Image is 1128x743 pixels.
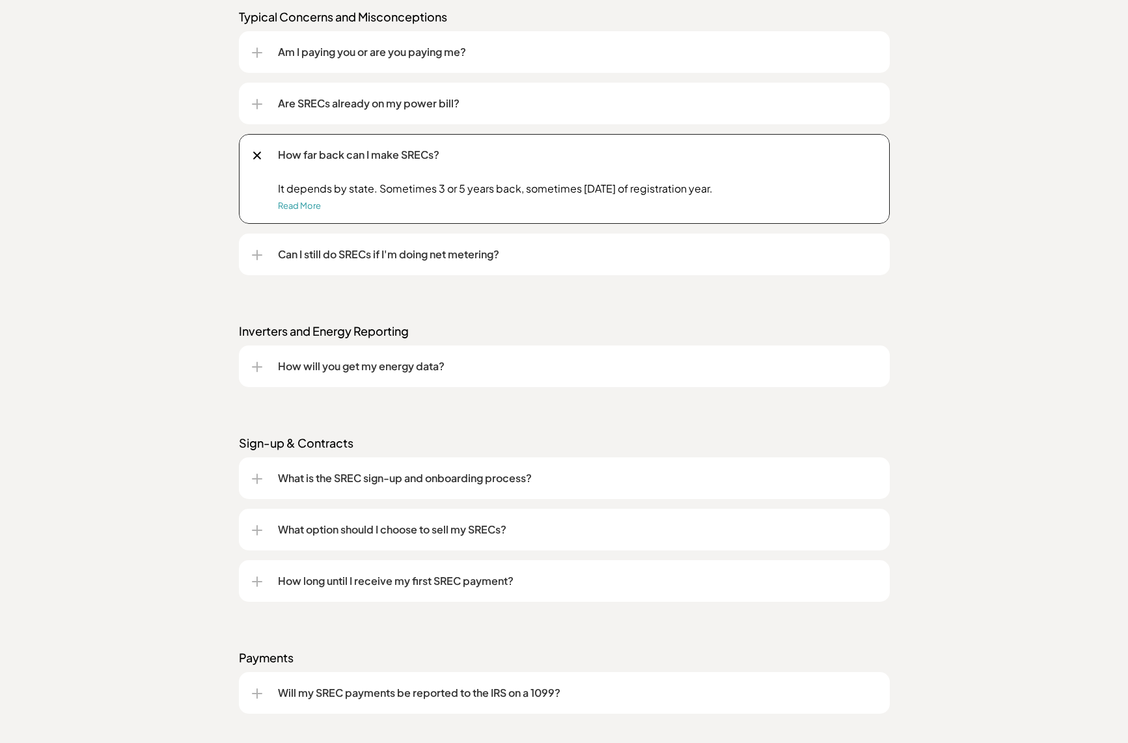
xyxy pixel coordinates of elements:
p: It depends by state. Sometimes 3 or 5 years back, sometimes [DATE] of registration year. [278,182,877,195]
p: How long until I receive my first SREC payment? [278,573,877,589]
p: Am I paying you or are you paying me? [278,44,877,60]
p: What option should I choose to sell my SRECs? [278,522,877,537]
p: Typical Concerns and Misconceptions [239,9,890,25]
p: What is the SREC sign-up and onboarding process? [278,470,877,486]
p: How far back can I make SRECs? [278,147,877,163]
a: Read More [278,200,321,211]
p: Payments [239,650,890,666]
p: Inverters and Energy Reporting [239,323,890,339]
p: Sign-up & Contracts [239,435,890,451]
p: How will you get my energy data? [278,358,877,374]
p: Can I still do SRECs if I'm doing net metering? [278,247,877,262]
p: Are SRECs already on my power bill? [278,96,877,111]
p: Will my SREC payments be reported to the IRS on a 1099? [278,685,877,701]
